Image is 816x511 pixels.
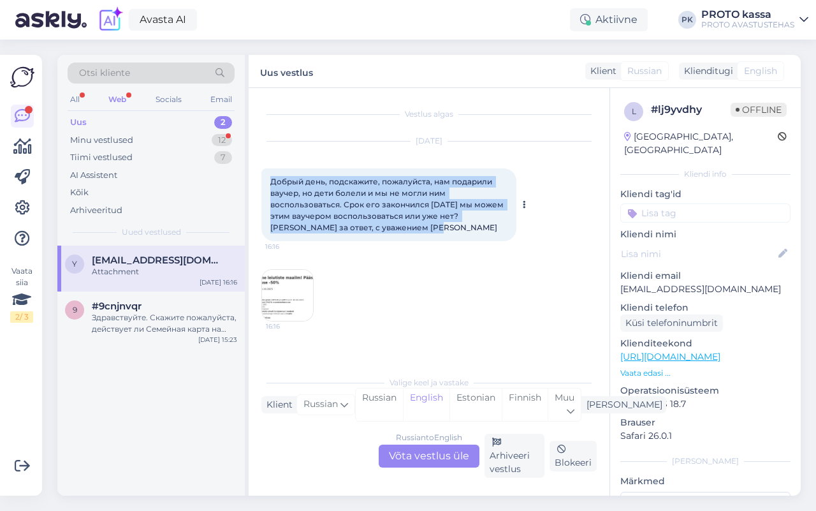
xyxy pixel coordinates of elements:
[550,441,597,471] div: Blokeeri
[624,130,778,157] div: [GEOGRAPHIC_DATA], [GEOGRAPHIC_DATA]
[396,432,462,443] div: Russian to English
[70,204,122,217] div: Arhiveeritud
[208,91,235,108] div: Email
[620,384,790,397] p: Operatsioonisüsteem
[632,107,636,116] span: l
[261,398,293,411] div: Klient
[620,204,790,223] input: Lisa tag
[10,311,33,323] div: 2 / 3
[153,91,184,108] div: Socials
[620,337,790,350] p: Klienditeekond
[70,169,117,182] div: AI Assistent
[200,278,237,287] div: [DATE] 16:16
[555,392,574,403] span: Muu
[261,377,597,389] div: Valige keel ja vastake
[266,322,314,331] span: 16:16
[620,455,790,467] div: [PERSON_NAME]
[97,6,124,33] img: explore-ai
[585,64,616,78] div: Klient
[701,10,808,30] a: PROTO kassaPROTO AVASTUSTEHAS
[262,270,313,321] img: Attachment
[701,10,794,20] div: PROTO kassa
[122,226,181,238] span: Uued vestlused
[70,134,133,147] div: Minu vestlused
[261,108,597,120] div: Vestlus algas
[212,134,232,147] div: 12
[502,389,548,421] div: Finnish
[651,102,731,117] div: # lj9yvdhy
[403,389,449,421] div: English
[581,398,662,411] div: [PERSON_NAME]
[70,186,89,199] div: Kõik
[620,188,790,201] p: Kliendi tag'id
[449,389,502,421] div: Estonian
[620,283,790,296] p: [EMAIL_ADDRESS][DOMAIN_NAME]
[744,64,777,78] span: English
[265,242,313,251] span: 16:16
[620,429,790,443] p: Safari 26.0.1
[620,301,790,315] p: Kliendi telefon
[379,445,479,468] div: Võta vestlus üle
[356,389,403,421] div: Russian
[10,265,33,323] div: Vaata siia
[73,305,77,315] span: 9
[92,266,237,278] div: Attachment
[79,66,130,80] span: Otsi kliente
[570,8,648,31] div: Aktiivne
[261,135,597,147] div: [DATE]
[678,11,696,29] div: PK
[627,64,662,78] span: Russian
[198,335,237,344] div: [DATE] 15:23
[214,151,232,164] div: 7
[70,151,133,164] div: Tiimi vestlused
[620,168,790,180] div: Kliendi info
[620,269,790,283] p: Kliendi email
[270,177,506,232] span: Добрый день, подскажите, пожалуйста, нам подарили ваучер, но дети болели и мы не могли ним воспол...
[679,64,733,78] div: Klienditugi
[10,65,34,89] img: Askly Logo
[620,416,790,429] p: Brauser
[92,300,142,312] span: #9cnjnvqr
[484,434,544,478] div: Arhiveeri vestlus
[620,228,790,241] p: Kliendi nimi
[129,9,197,31] a: Avasta AI
[106,91,129,108] div: Web
[620,315,723,332] div: Küsi telefoninumbrit
[701,20,794,30] div: PROTO AVASTUSTEHAS
[303,397,338,411] span: Russian
[72,259,77,269] span: y
[70,116,87,129] div: Uus
[620,475,790,488] p: Märkmed
[620,397,790,411] p: iPhone OS 18.7
[620,351,720,362] a: [URL][DOMAIN_NAME]
[260,63,313,80] label: Uus vestlus
[92,255,224,266] span: yulyasherba199@gmail.com
[731,103,787,117] span: Offline
[214,116,232,129] div: 2
[68,91,82,108] div: All
[92,312,237,335] div: Здравствуйте. Скажите пожалуйста, действует ли Семейная карта на празднование дня рождения ?
[620,367,790,379] p: Vaata edasi ...
[621,247,776,261] input: Lisa nimi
